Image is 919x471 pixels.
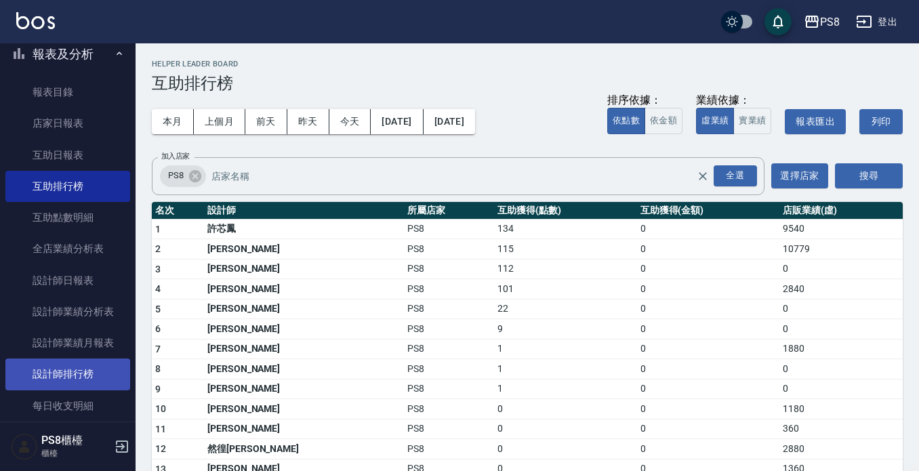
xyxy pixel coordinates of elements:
[16,12,55,29] img: Logo
[155,243,161,254] span: 2
[494,419,636,439] td: 0
[204,379,404,399] td: [PERSON_NAME]
[494,439,636,459] td: 0
[764,8,792,35] button: save
[779,299,903,319] td: 0
[404,419,495,439] td: PS8
[637,339,779,359] td: 0
[208,164,720,188] input: 店家名稱
[637,202,779,220] th: 互助獲得(金額)
[204,202,404,220] th: 設計師
[204,279,404,300] td: [PERSON_NAME]
[696,108,734,134] button: 虛業績
[5,422,130,453] a: 收支分類明細表
[404,439,495,459] td: PS8
[204,259,404,279] td: [PERSON_NAME]
[779,219,903,239] td: 9540
[155,403,167,414] span: 10
[711,163,760,189] button: Open
[5,390,130,422] a: 每日收支明細
[494,202,636,220] th: 互助獲得(點數)
[494,239,636,260] td: 115
[637,239,779,260] td: 0
[204,299,404,319] td: [PERSON_NAME]
[779,399,903,419] td: 1180
[851,9,903,35] button: 登出
[155,304,161,314] span: 5
[733,108,771,134] button: 實業績
[160,165,206,187] div: PS8
[155,264,161,274] span: 3
[152,109,194,134] button: 本月
[779,359,903,380] td: 0
[637,219,779,239] td: 0
[714,165,757,186] div: 全選
[798,8,845,36] button: PS8
[779,439,903,459] td: 2880
[404,359,495,380] td: PS8
[771,163,828,188] button: 選擇店家
[404,399,495,419] td: PS8
[155,363,161,374] span: 8
[779,319,903,340] td: 0
[41,447,110,459] p: 櫃檯
[194,109,245,134] button: 上個月
[637,299,779,319] td: 0
[404,279,495,300] td: PS8
[11,433,38,460] img: Person
[204,359,404,380] td: [PERSON_NAME]
[5,327,130,359] a: 設計師業績月報表
[245,109,287,134] button: 前天
[287,109,329,134] button: 昨天
[5,140,130,171] a: 互助日報表
[494,379,636,399] td: 1
[404,202,495,220] th: 所屬店家
[494,399,636,419] td: 0
[494,219,636,239] td: 134
[204,239,404,260] td: [PERSON_NAME]
[404,239,495,260] td: PS8
[5,108,130,139] a: 店家日報表
[371,109,423,134] button: [DATE]
[41,434,110,447] h5: PS8櫃檯
[637,359,779,380] td: 0
[779,419,903,439] td: 360
[204,339,404,359] td: [PERSON_NAME]
[607,94,682,108] div: 排序依據：
[494,299,636,319] td: 22
[637,279,779,300] td: 0
[152,60,903,68] h2: Helper Leader Board
[5,77,130,108] a: 報表目錄
[155,283,161,294] span: 4
[404,379,495,399] td: PS8
[494,339,636,359] td: 1
[607,108,645,134] button: 依點數
[404,299,495,319] td: PS8
[404,259,495,279] td: PS8
[696,94,771,108] div: 業績依據：
[779,379,903,399] td: 0
[637,439,779,459] td: 0
[779,259,903,279] td: 0
[820,14,840,30] div: PS8
[637,379,779,399] td: 0
[204,399,404,419] td: [PERSON_NAME]
[5,202,130,233] a: 互助點數明細
[155,384,161,394] span: 9
[637,319,779,340] td: 0
[204,219,404,239] td: 許芯鳳
[404,319,495,340] td: PS8
[494,359,636,380] td: 1
[161,151,190,161] label: 加入店家
[155,224,161,234] span: 1
[835,163,903,188] button: 搜尋
[637,399,779,419] td: 0
[160,169,192,182] span: PS8
[424,109,475,134] button: [DATE]
[693,167,712,186] button: Clear
[5,37,130,72] button: 報表及分析
[785,109,846,134] button: 報表匯出
[5,359,130,390] a: 設計師排行榜
[779,239,903,260] td: 10779
[155,344,161,354] span: 7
